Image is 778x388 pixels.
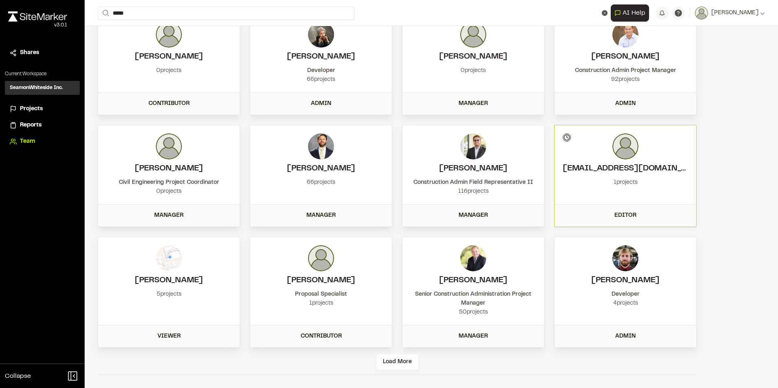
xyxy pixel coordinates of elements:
[411,66,536,75] div: 0 projects
[411,308,536,317] div: 50 projects
[308,22,334,48] img: photo
[623,8,645,18] span: AI Help
[711,9,758,17] span: [PERSON_NAME]
[559,332,691,341] div: Admin
[460,133,486,159] img: photo
[612,133,638,159] img: photo
[103,211,235,220] div: Manager
[5,371,31,381] span: Collapse
[308,245,334,271] img: photo
[5,70,80,78] p: Current Workspace
[156,133,182,159] img: photo
[612,245,638,271] img: photo
[563,133,571,142] div: Invitation Pending...
[10,137,75,146] a: Team
[20,137,35,146] span: Team
[258,51,384,63] h2: Tom Evans
[563,178,688,187] div: 1 projects
[156,245,182,271] img: photo
[612,22,638,48] img: photo
[407,211,539,220] div: Manager
[563,51,688,63] h2: Tommy Huang
[255,332,387,341] div: Contributor
[258,178,384,187] div: 66 projects
[255,211,387,220] div: Manager
[611,4,649,22] button: Open AI Assistant
[695,7,708,20] img: User
[460,245,486,271] img: photo
[8,11,67,22] img: rebrand.png
[407,332,539,341] div: Manager
[258,275,384,287] h2: Jennifer Anderssen
[106,275,232,287] h2: Donald Jones
[8,22,67,29] div: Oh geez...please don't...
[20,121,42,130] span: Reports
[411,51,536,63] h2: Jonathan Crowe
[10,121,75,130] a: Reports
[308,133,334,159] img: photo
[611,4,652,22] div: Open AI Assistant
[411,178,536,187] div: Construction Admin Field Representative II
[258,163,384,175] h2: Douglas Jennings
[258,290,384,299] div: Proposal Specialist
[156,22,182,48] img: photo
[10,48,75,57] a: Shares
[411,290,536,308] div: Senior Construction Administration Project Manager
[559,211,691,220] div: Editor
[695,7,765,20] button: [PERSON_NAME]
[103,99,235,108] div: Contributor
[10,84,63,92] h3: SeamonWhiteside Inc.
[411,187,536,196] div: 116 projects
[563,75,688,84] div: 92 projects
[98,7,112,20] button: Search
[258,66,384,75] div: Developer
[258,299,384,308] div: 1 projects
[106,51,232,63] h2: Grant Brittingham
[411,163,536,175] h2: Colin Brown
[563,66,688,75] div: Construction Admin Project Manager
[20,48,39,57] span: Shares
[10,105,75,113] a: Projects
[559,99,691,108] div: Admin
[563,275,688,287] h2: Trey Pringle
[407,99,539,108] div: Manager
[20,105,43,113] span: Projects
[103,332,235,341] div: Viewer
[106,66,232,75] div: 0 projects
[258,75,384,84] div: 66 projects
[411,275,536,287] h2: Jim Donahoe
[106,187,232,196] div: 0 projects
[106,178,232,187] div: Civil Engineering Project Coordinator
[255,99,387,108] div: Admin
[106,290,232,299] div: 5 projects
[460,22,486,48] img: photo
[376,354,418,370] div: Load More
[563,163,688,175] h2: khuggins@nbwla.com
[106,163,232,175] h2: Sara Hernandez
[563,299,688,308] div: 4 projects
[602,10,608,16] button: Clear text
[563,290,688,299] div: Developer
